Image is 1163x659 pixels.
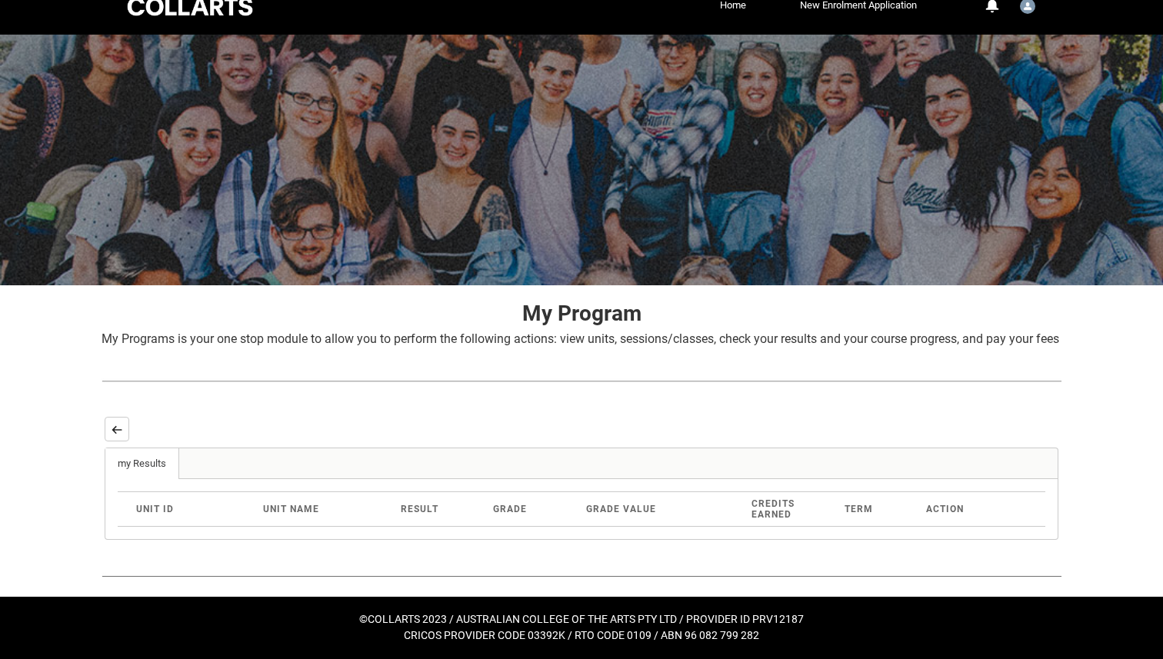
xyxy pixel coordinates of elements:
[102,331,1059,346] span: My Programs is your one stop module to allow you to perform the following actions: view units, se...
[926,504,1027,514] div: Action
[102,567,1061,584] img: REDU_GREY_LINE
[522,301,641,326] strong: My Program
[136,504,251,514] div: Unit ID
[263,504,388,514] div: Unit Name
[105,448,179,479] a: my Results
[102,373,1061,389] img: REDU_GREY_LINE
[105,417,129,441] button: Back
[845,504,915,514] div: Term
[751,498,832,520] div: Credits Earned
[401,504,482,514] div: Result
[493,504,574,514] div: Grade
[586,504,739,514] div: Grade Value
